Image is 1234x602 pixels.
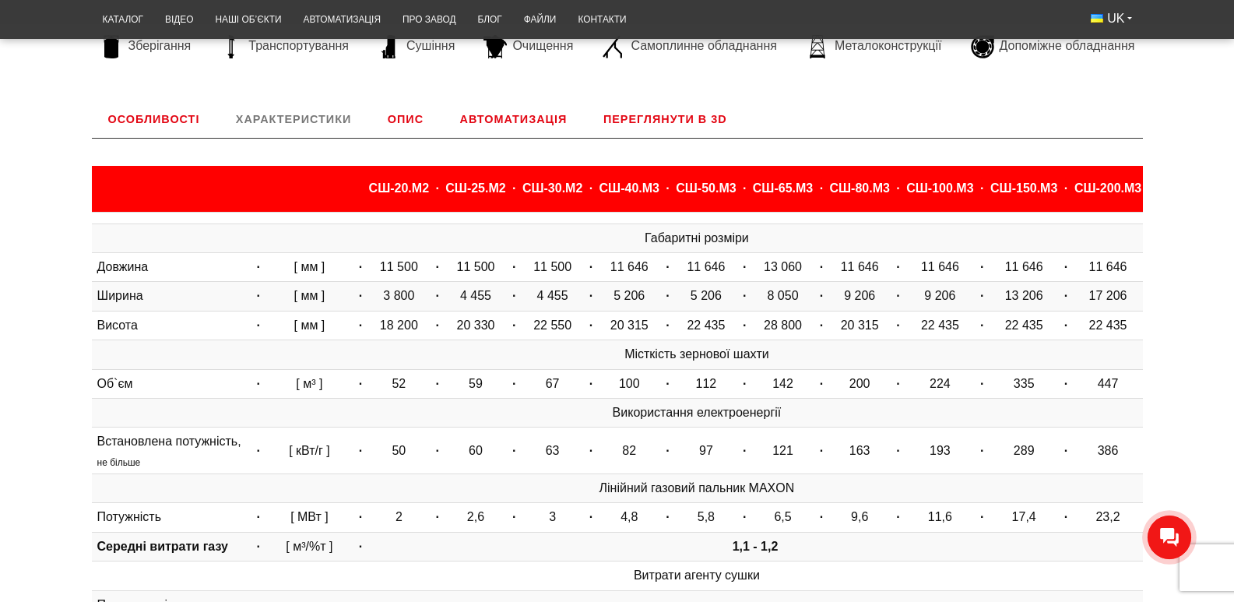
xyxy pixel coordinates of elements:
[752,428,814,474] td: 121
[392,5,466,35] a: Про завод
[1064,444,1067,457] strong: ·
[92,252,251,281] td: Довжина
[896,319,899,332] strong: ·
[512,444,515,457] strong: ·
[666,319,669,332] strong: ·
[1064,260,1067,273] strong: ·
[896,289,899,302] strong: ·
[594,35,784,58] a: Самоплинне обладнання
[371,100,440,138] a: Опис
[666,260,669,273] strong: ·
[675,369,737,398] td: 112
[154,5,204,35] a: Відео
[257,377,260,390] strong: ·
[798,35,949,58] a: Металоконструкції
[666,444,669,457] strong: ·
[1064,181,1067,195] strong: ·
[257,540,260,553] strong: ·
[212,35,357,58] a: Транспортування
[1074,503,1143,532] td: 23,2
[512,377,515,390] strong: ·
[368,166,431,212] th: СШ-20.М2
[598,311,660,340] td: 20 315
[675,311,737,340] td: 22 435
[370,35,462,58] a: Сушіння
[359,444,362,457] strong: ·
[265,503,353,532] td: [ МВт ]
[92,503,251,532] td: Потужність
[666,181,669,195] strong: ·
[251,398,1142,427] td: Використання електроенергії
[435,260,438,273] strong: ·
[128,37,192,55] span: Зберігання
[1074,369,1143,398] td: 447
[1074,252,1143,281] td: 11 646
[1064,510,1067,523] strong: ·
[92,428,251,474] td: Встановлена потужність,
[359,289,362,302] strong: ·
[905,311,975,340] td: 22 435
[587,100,744,138] a: Переглянути в 3D
[435,289,438,302] strong: ·
[265,369,353,398] td: [ м³ ]
[828,252,891,281] td: 11 646
[257,510,260,523] strong: ·
[666,289,669,302] strong: ·
[828,428,891,474] td: 163
[990,282,1059,311] td: 13 206
[512,319,515,332] strong: ·
[598,428,660,474] td: 82
[589,444,592,457] strong: ·
[1064,377,1067,390] strong: ·
[92,35,199,58] a: Зберігання
[257,319,260,332] strong: ·
[743,289,746,302] strong: ·
[445,503,507,532] td: 2,6
[466,5,512,35] a: Блог
[905,503,975,532] td: 11,6
[435,181,438,195] strong: ·
[835,37,941,55] span: Металоконструкції
[445,252,507,281] td: 11 500
[248,37,349,55] span: Транспортування
[990,252,1059,281] td: 11 646
[368,503,431,532] td: 2
[512,260,515,273] strong: ·
[444,100,584,138] a: Автоматизація
[251,562,1142,590] td: Витрати агенту сушки
[980,319,983,332] strong: ·
[435,319,438,332] strong: ·
[292,5,392,35] a: Автоматизація
[828,311,891,340] td: 20 315
[1074,311,1143,340] td: 22 435
[512,289,515,302] strong: ·
[963,35,1143,58] a: Допоміжне обладнання
[743,510,746,523] strong: ·
[522,369,584,398] td: 67
[265,311,353,340] td: [ мм ]
[92,282,251,311] td: Ширина
[589,510,592,523] strong: ·
[990,428,1059,474] td: 289
[828,503,891,532] td: 9,6
[990,369,1059,398] td: 335
[220,100,367,138] a: Характеристики
[666,377,669,390] strong: ·
[1080,5,1142,33] button: UK
[92,369,251,398] td: Об`єм
[990,503,1059,532] td: 17,4
[743,181,746,195] strong: ·
[522,503,584,532] td: 3
[512,37,573,55] span: Очищення
[743,377,746,390] strong: ·
[567,5,637,35] a: Контакти
[368,428,431,474] td: 50
[445,282,507,311] td: 4 455
[1074,428,1143,474] td: 386
[990,311,1059,340] td: 22 435
[980,260,983,273] strong: ·
[368,311,431,340] td: 18 200
[522,166,584,212] th: СШ-30.М2
[445,311,507,340] td: 20 330
[598,369,660,398] td: 100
